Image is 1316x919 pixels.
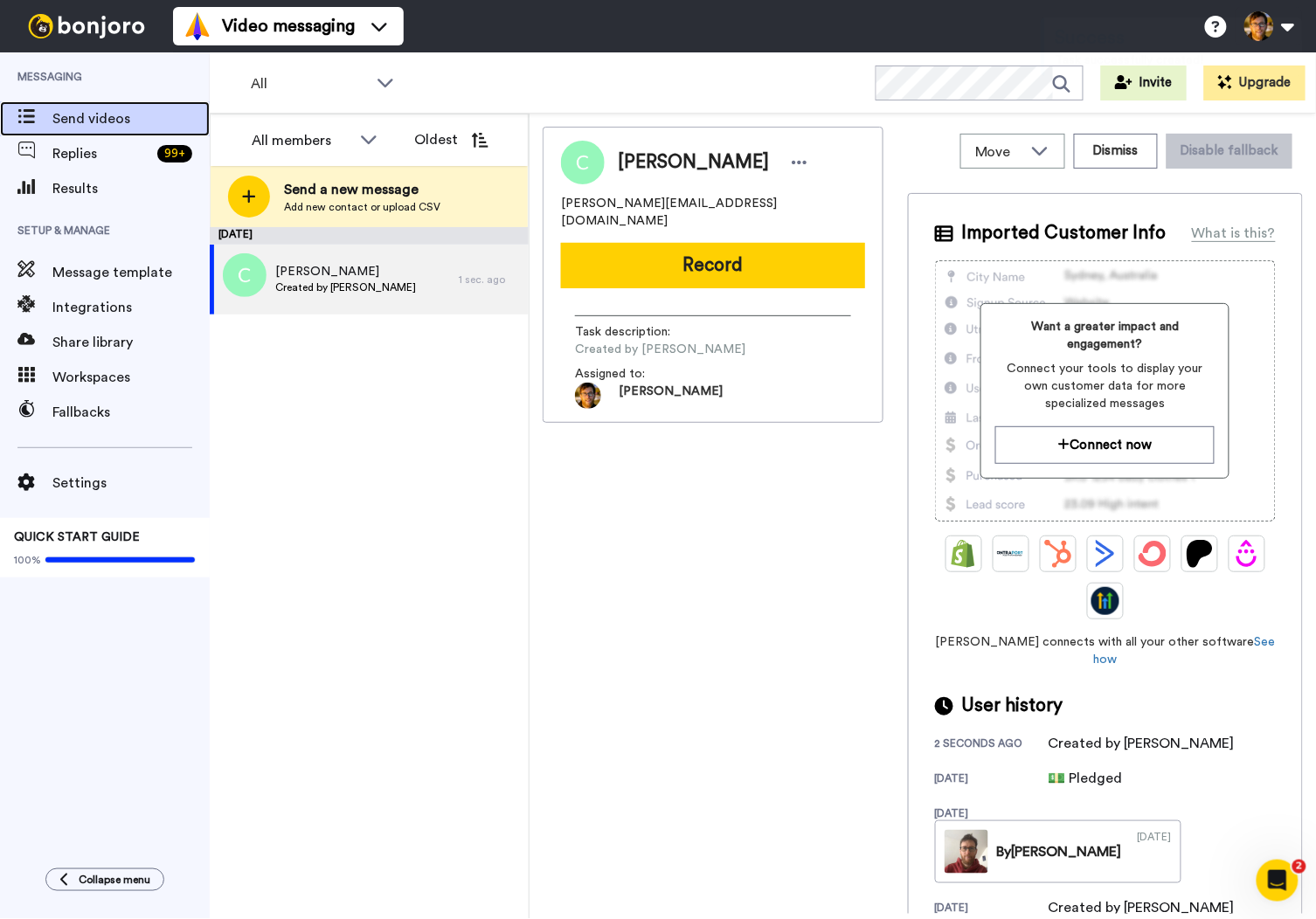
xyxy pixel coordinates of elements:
[1186,540,1214,568] img: Patreon
[995,426,1215,464] button: Connect now
[210,227,529,245] div: [DATE]
[962,693,1063,719] span: User history
[561,141,605,184] img: Image of Catherine Walker
[401,122,502,157] button: Oldest
[575,383,601,409] img: cb37f196-4309-4512-88a6-94322e82734c-1639860402.jpg
[1257,860,1299,902] iframe: Intercom live chat
[284,179,440,200] span: Send a new message
[52,367,210,388] span: Workspaces
[935,901,1049,918] div: [DATE]
[284,200,440,214] span: Add new contact or upload CSV
[975,142,1022,162] span: Move
[1056,24,1292,52] div: Success
[935,771,1049,789] div: [DATE]
[575,341,745,358] span: Created by [PERSON_NAME]
[997,540,1025,568] img: Ontraport
[52,473,210,494] span: Settings
[1204,66,1306,100] button: Upgrade
[21,14,152,38] img: bj-logo-header-white.svg
[1074,134,1158,169] button: Dismiss
[995,318,1215,353] span: Want a greater impact and engagement?
[275,263,416,280] span: [PERSON_NAME]
[459,273,520,287] div: 1 sec. ago
[14,531,140,543] span: QUICK START GUIDE
[157,145,192,162] div: 99 +
[561,195,865,230] span: [PERSON_NAME][EMAIL_ADDRESS][DOMAIN_NAME]
[1056,52,1292,69] div: Task successfully created!
[52,402,210,423] span: Fallbacks
[223,253,267,297] img: c.png
[935,820,1181,883] a: By[PERSON_NAME][DATE]
[1139,540,1167,568] img: ConvertKit
[52,143,150,164] span: Replies
[1192,223,1276,244] div: What is this?
[1292,860,1306,874] span: 2
[251,73,368,94] span: All
[995,360,1215,412] span: Connect your tools to display your own customer data for more specialized messages
[1049,768,1136,789] div: 💵 Pledged
[79,873,150,887] span: Collapse menu
[1044,540,1072,568] img: Hubspot
[935,736,1049,754] div: 2 seconds ago
[619,383,723,409] span: [PERSON_NAME]
[1049,733,1235,754] div: Created by [PERSON_NAME]
[1091,540,1119,568] img: ActiveCampaign
[252,130,351,151] div: All members
[1101,66,1187,100] button: Invite
[45,868,164,891] button: Collapse menu
[1049,897,1235,918] div: Created by [PERSON_NAME]
[52,108,210,129] span: Send videos
[52,297,210,318] span: Integrations
[52,332,210,353] span: Share library
[14,553,41,567] span: 100%
[935,806,1049,820] div: [DATE]
[935,633,1276,668] span: [PERSON_NAME] connects with all your other software
[222,14,355,38] span: Video messaging
[1167,134,1292,169] button: Disable fallback
[184,12,211,40] img: vm-color.svg
[1138,830,1172,874] div: [DATE]
[618,149,769,176] span: [PERSON_NAME]
[275,280,416,294] span: Created by [PERSON_NAME]
[52,178,210,199] span: Results
[997,841,1122,862] div: By [PERSON_NAME]
[962,220,1167,246] span: Imported Customer Info
[561,243,865,288] button: Record
[945,830,988,874] img: 08e0242b-e944-4915-b230-de6ea234f436-thumb.jpg
[52,262,210,283] span: Message template
[575,365,697,383] span: Assigned to:
[1233,540,1261,568] img: Drip
[575,323,697,341] span: Task description :
[1091,587,1119,615] img: GoHighLevel
[950,540,978,568] img: Shopify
